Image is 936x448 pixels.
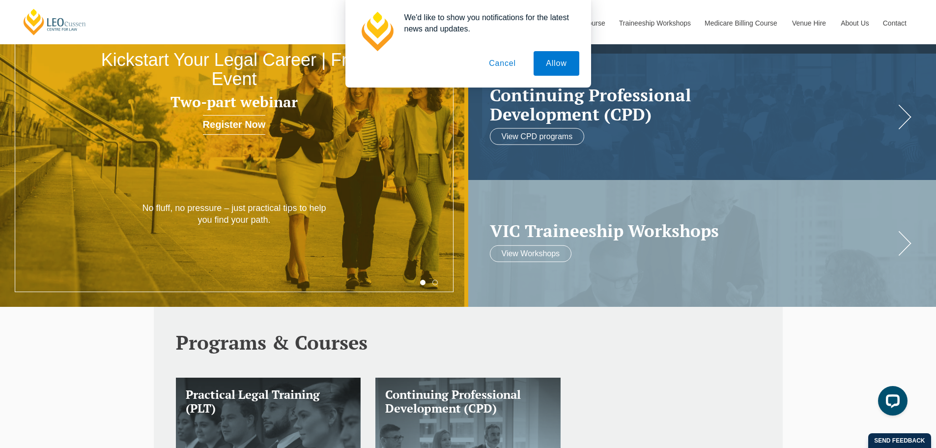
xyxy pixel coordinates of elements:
h2: Kickstart Your Legal Career | Free Event [94,50,375,89]
img: notification icon [357,12,397,51]
div: We'd like to show you notifications for the latest news and updates. [397,12,579,34]
a: View Workshops [490,245,572,262]
a: View CPD programs [490,128,585,145]
p: No fluff, no pressure – just practical tips to help you find your path. [141,203,328,226]
a: Register Now [203,115,266,135]
h3: Continuing Professional Development (CPD) [385,388,551,416]
h2: Continuing Professional Development (CPD) [490,86,895,123]
button: 1 [420,280,425,285]
a: Continuing ProfessionalDevelopment (CPD) [490,86,895,123]
h3: Practical Legal Training (PLT) [186,388,351,416]
h3: Two-part webinar [94,94,375,110]
a: VIC Traineeship Workshops [490,221,895,240]
iframe: LiveChat chat widget [870,382,911,423]
button: 2 [432,280,438,285]
button: Cancel [477,51,528,76]
h2: Programs & Courses [176,331,761,353]
button: Allow [534,51,579,76]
